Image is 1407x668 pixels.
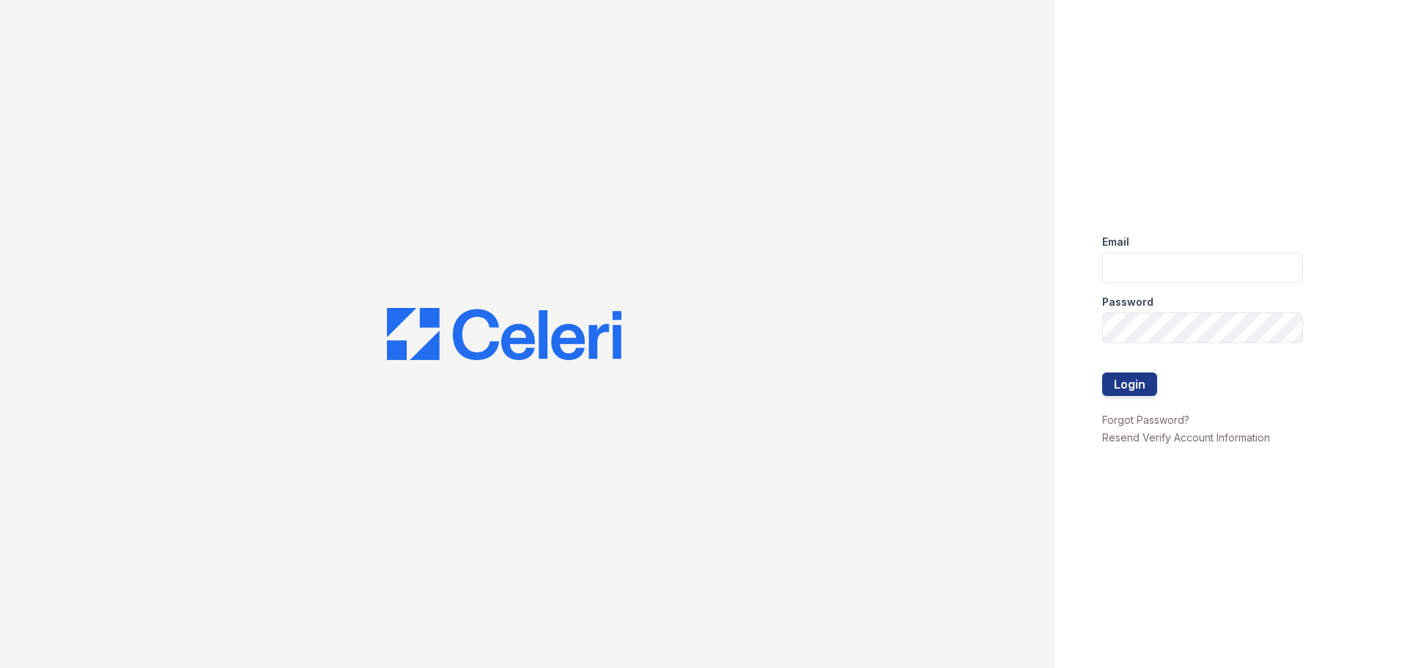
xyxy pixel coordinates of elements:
[1102,431,1270,444] a: Resend Verify Account Information
[387,308,621,361] img: CE_Logo_Blue-a8612792a0a2168367f1c8372b55b34899dd931a85d93a1a3d3e32e68fde9ad4.png
[1102,414,1189,426] a: Forgot Password?
[1102,295,1153,309] label: Password
[1102,372,1157,396] button: Login
[1102,235,1129,249] label: Email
